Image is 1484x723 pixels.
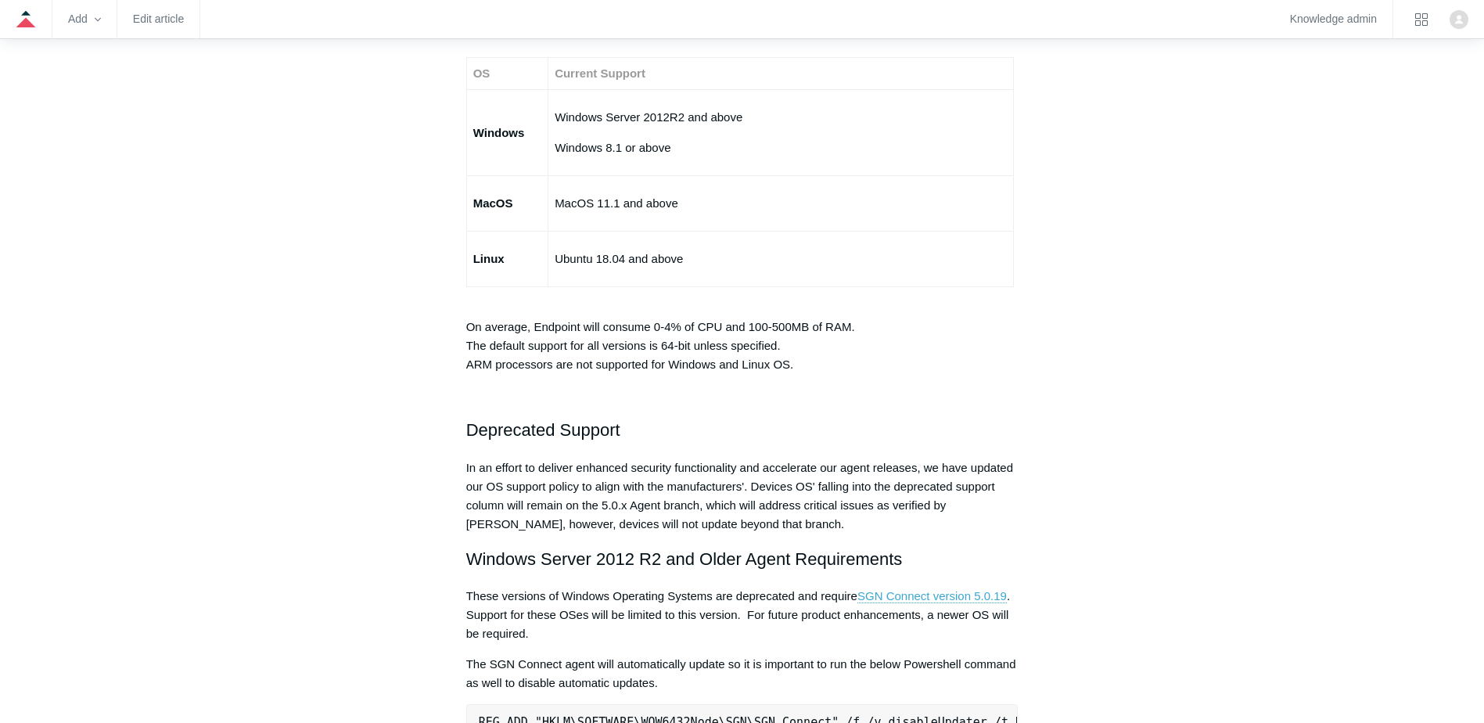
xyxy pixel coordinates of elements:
[857,589,1007,603] a: SGN Connect version 5.0.19
[466,459,1019,534] p: In an effort to deliver enhanced security functionality and accelerate our agent releases, we hav...
[133,15,184,23] a: Edit article
[1450,10,1468,29] zd-hc-trigger: Click your profile icon to open the profile menu
[466,587,1019,643] p: These versions of Windows Operating Systems are deprecated and require . Support for these OSes w...
[473,67,490,80] strong: OS
[548,232,1014,287] td: Ubuntu 18.04 and above
[1290,15,1377,23] a: Knowledge admin
[548,176,1014,232] td: MacOS 11.1 and above
[555,108,1007,127] p: Windows Server 2012R2 and above
[555,67,645,80] strong: Current Support
[466,545,1019,573] h2: Windows Server 2012 R2 and Older Agent Requirements
[473,252,505,265] strong: Linux
[466,655,1019,692] p: The SGN Connect agent will automatically update so it is important to run the below Powershell co...
[473,126,525,139] strong: Windows
[1450,10,1468,29] img: user avatar
[466,420,620,440] span: Deprecated Support
[473,196,513,210] strong: MacOS
[555,138,1007,157] p: Windows 8.1 or above
[466,299,1019,374] p: On average, Endpoint will consume 0-4% of CPU and 100-500MB of RAM. The default support for all v...
[68,15,101,23] zd-hc-trigger: Add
